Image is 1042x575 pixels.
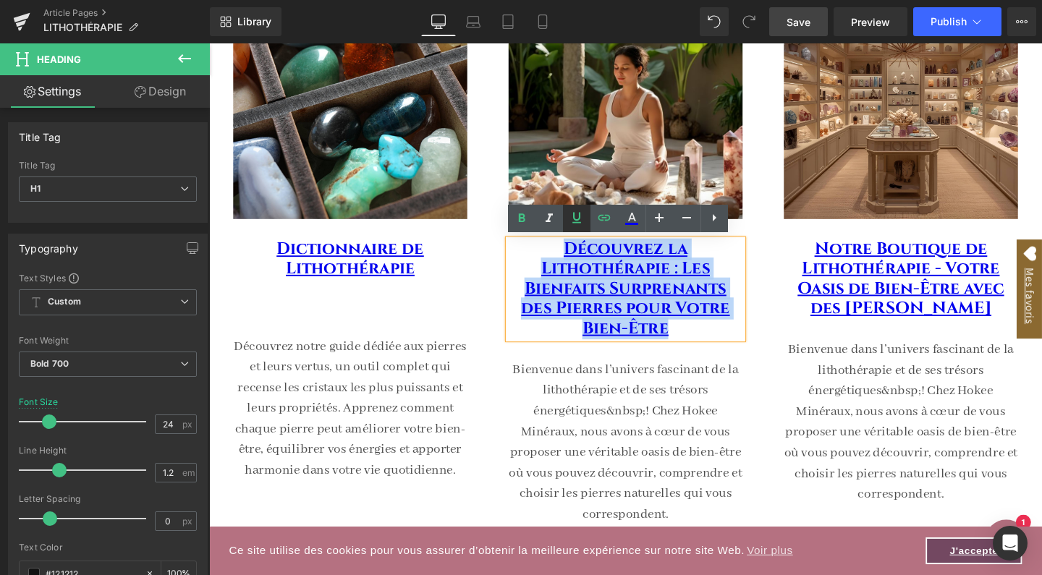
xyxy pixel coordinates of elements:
[328,205,547,311] a: Découvrez la Lithothérapie : Les Bienfaits Surprenants des Pierres pour Votre Bien-Être
[48,296,81,308] b: Custom
[19,542,197,553] div: Text Color
[852,229,873,302] span: Mes favoris
[108,75,213,108] a: Design
[19,397,59,407] div: Font Size
[604,311,850,485] p: Bienvenue dans l’univers fascinant de la lithothérapie et de ses trésors énergétiques&nbsp;! Chez...
[787,14,810,30] span: Save
[43,7,210,19] a: Article Pages
[25,307,271,459] p: Découvrez notre guide dédiée aux pierres et leurs vertus, un outil complet qui recense les crista...
[913,7,1001,36] button: Publish
[851,14,890,30] span: Preview
[456,7,491,36] a: Laptop
[850,206,876,310] a: Open Wishlist
[491,7,525,36] a: Tablet
[19,234,78,255] div: Typography
[19,336,197,346] div: Font Weight
[993,526,1028,561] div: Open Intercom Messenger
[315,332,561,506] p: Bienvenue dans l’univers fascinant de la lithothérapie et de ses trésors énergétiques&nbsp;! Chez...
[1007,7,1036,36] button: More
[834,7,907,36] a: Preview
[525,7,560,36] a: Mobile
[182,468,195,477] span: em
[71,205,226,249] a: Dictionnaire de Lithothérapie
[19,161,197,171] div: Title Tag
[210,7,281,36] a: New Library
[30,183,41,194] b: H1
[30,358,69,369] b: Bold 700
[19,494,197,504] div: Letter Spacing
[19,272,197,284] div: Text Styles
[421,7,456,36] a: Desktop
[931,16,967,27] span: Publish
[19,123,62,143] div: Title Tag
[182,419,195,429] span: px
[619,205,836,290] a: Notre Boutique de Lithothérapie - Votre Oasis de Bien-Être avec des [PERSON_NAME]
[182,516,195,526] span: px
[700,7,729,36] button: Undo
[734,7,763,36] button: Redo
[19,446,197,456] div: Line Height
[43,22,122,33] span: LITHOTHÉRAPIE
[237,15,271,28] span: Library
[37,54,81,65] span: Heading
